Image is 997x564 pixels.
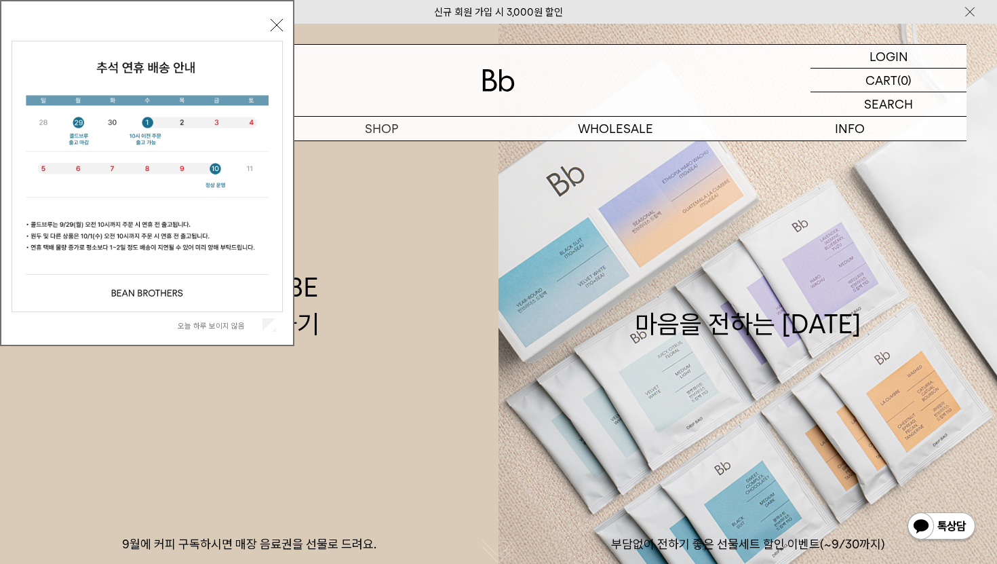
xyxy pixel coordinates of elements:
p: SEARCH [864,92,913,116]
img: 카카오톡 채널 1:1 채팅 버튼 [906,511,977,544]
div: 마음을 전하는 [DATE] [635,269,861,341]
img: 5e4d662c6b1424087153c0055ceb1a13_140731.jpg [12,41,282,312]
a: 신규 회원 가입 시 3,000원 할인 [434,6,563,18]
a: LOGIN [810,45,966,69]
p: INFO [732,117,966,140]
p: WHOLESALE [498,117,732,140]
p: 부담없이 전하기 좋은 선물세트 할인 이벤트(~9/30까지) [498,536,997,552]
p: (0) [897,69,912,92]
button: 닫기 [271,19,283,31]
p: CART [865,69,897,92]
a: CART (0) [810,69,966,92]
a: SHOP [265,117,498,140]
img: 로고 [482,69,515,92]
label: 오늘 하루 보이지 않음 [178,321,260,331]
p: LOGIN [869,45,908,68]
